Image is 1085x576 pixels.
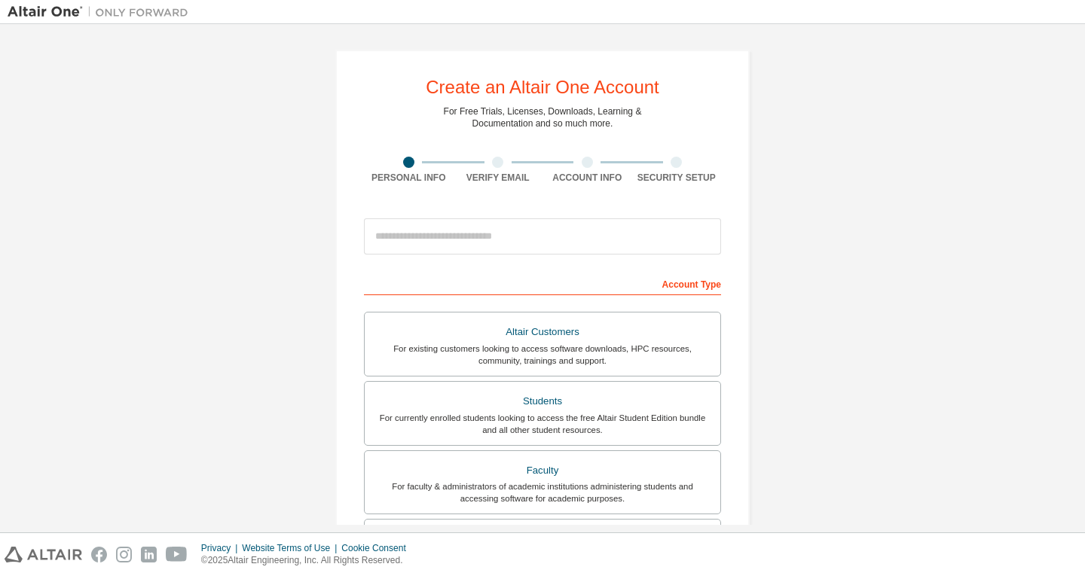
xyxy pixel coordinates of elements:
div: Account Type [364,271,721,295]
div: Altair Customers [374,322,711,343]
img: Altair One [8,5,196,20]
img: linkedin.svg [141,547,157,562]
div: For faculty & administrators of academic institutions administering students and accessing softwa... [374,480,711,504]
p: © 2025 Altair Engineering, Inc. All Rights Reserved. [201,554,415,567]
img: altair_logo.svg [5,547,82,562]
div: Faculty [374,460,711,481]
img: instagram.svg [116,547,132,562]
div: Students [374,391,711,412]
div: For Free Trials, Licenses, Downloads, Learning & Documentation and so much more. [444,105,642,130]
div: Personal Info [364,172,454,184]
div: Create an Altair One Account [426,78,659,96]
div: Account Info [542,172,632,184]
img: facebook.svg [91,547,107,562]
div: Security Setup [632,172,722,184]
div: For existing customers looking to access software downloads, HPC resources, community, trainings ... [374,343,711,367]
div: For currently enrolled students looking to access the free Altair Student Edition bundle and all ... [374,412,711,436]
div: Cookie Consent [341,542,414,554]
div: Website Terms of Use [242,542,341,554]
div: Verify Email [454,172,543,184]
img: youtube.svg [166,547,188,562]
div: Privacy [201,542,242,554]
